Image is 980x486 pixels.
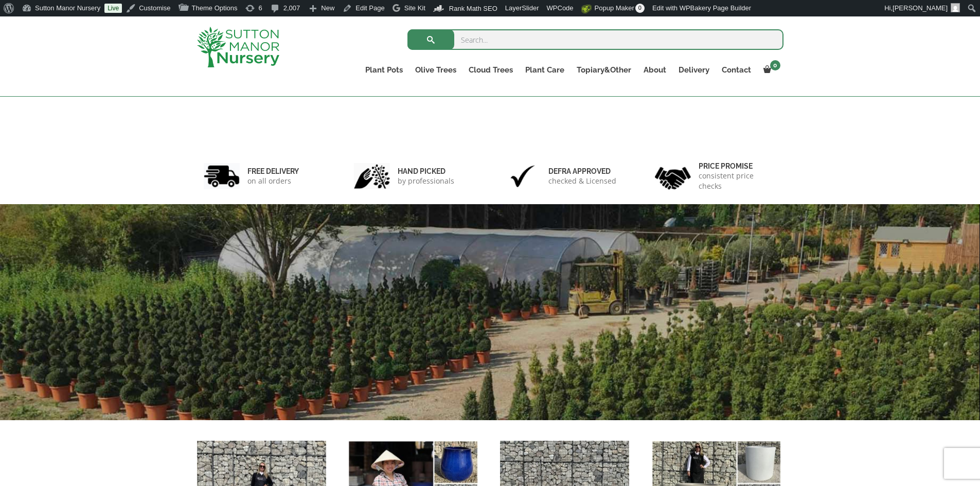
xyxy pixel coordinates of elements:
a: Topiary&Other [571,63,637,77]
img: 3.jpg [505,163,541,189]
h6: FREE DELIVERY [247,167,299,176]
h6: Price promise [699,161,777,171]
img: 2.jpg [354,163,390,189]
a: Olive Trees [409,63,462,77]
h6: hand picked [398,167,454,176]
a: Live [104,4,122,13]
span: 0 [635,4,645,13]
img: logo [197,27,279,67]
span: 0 [770,60,780,70]
a: Cloud Trees [462,63,519,77]
a: Plant Care [519,63,571,77]
a: Plant Pots [359,63,409,77]
p: by professionals [398,176,454,186]
a: About [637,63,672,77]
p: consistent price checks [699,171,777,191]
h6: Defra approved [548,167,616,176]
img: 4.jpg [655,160,691,192]
p: checked & Licensed [548,176,616,186]
input: Search... [407,29,783,50]
a: Contact [716,63,757,77]
span: Rank Math SEO [449,5,497,12]
p: on all orders [247,176,299,186]
a: Delivery [672,63,716,77]
span: Site Kit [404,4,425,12]
img: 1.jpg [204,163,240,189]
span: [PERSON_NAME] [893,4,948,12]
a: 0 [757,63,783,77]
